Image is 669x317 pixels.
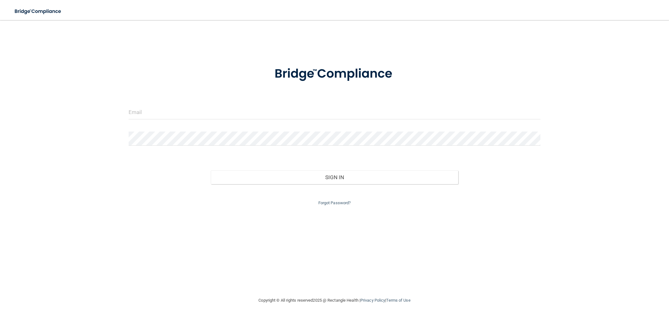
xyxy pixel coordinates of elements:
[9,5,67,18] img: bridge_compliance_login_screen.278c3ca4.svg
[211,170,458,184] button: Sign In
[262,58,408,90] img: bridge_compliance_login_screen.278c3ca4.svg
[129,105,541,119] input: Email
[318,200,351,205] a: Forgot Password?
[220,290,449,310] div: Copyright © All rights reserved 2025 @ Rectangle Health | |
[386,298,410,303] a: Terms of Use
[360,298,385,303] a: Privacy Policy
